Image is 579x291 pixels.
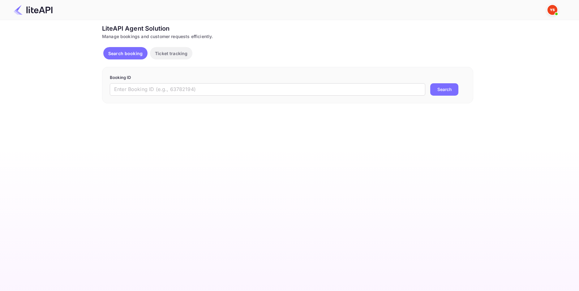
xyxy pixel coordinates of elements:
p: Ticket tracking [155,50,187,57]
p: Booking ID [110,75,465,81]
div: LiteAPI Agent Solution [102,24,473,33]
div: Manage bookings and customer requests efficiently. [102,33,473,40]
img: LiteAPI Logo [14,5,53,15]
button: Search [430,83,458,96]
p: Search booking [108,50,143,57]
input: Enter Booking ID (e.g., 63782194) [110,83,425,96]
img: Yandex Support [547,5,557,15]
